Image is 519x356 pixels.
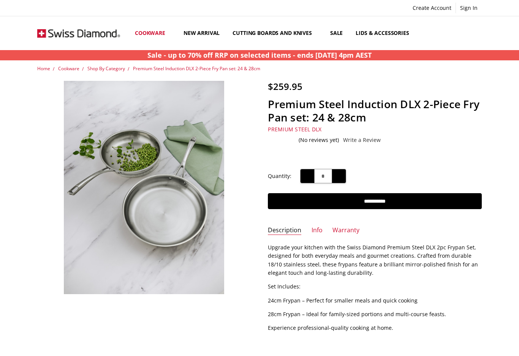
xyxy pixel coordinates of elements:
p: Upgrade your kitchen with the Swiss Diamond Premium Steel DLX 2pc Frypan Set, designed for both e... [268,243,482,277]
p: Set Includes: [268,282,482,291]
a: Top Sellers [421,16,467,50]
img: Premium steel DLX 2pc fry pan set (28 and 24cm) product shot [56,298,57,299]
p: 28cm Frypan – Ideal for family-sized portions and multi-course feasts. [268,310,482,318]
a: New arrival [177,16,226,50]
p: 24cm Frypan – Perfect for smaller meals and quick cooking [268,296,482,305]
span: (No reviews yet) [299,137,339,143]
a: Sign In [456,3,482,13]
a: Create Account [408,3,456,13]
img: Premium steel DLX 2pc fry pan set (28 and 24cm) life style shot [64,81,224,295]
a: Premium steel DLX 2pc fry pan set (28 and 24cm) life style shot [37,81,251,295]
a: Lids & Accessories [349,16,421,50]
a: Cookware [58,65,79,72]
a: Shop By Category [87,65,125,72]
a: Sale [324,16,349,50]
a: Cutting boards and knives [226,16,324,50]
a: Description [268,226,301,235]
a: Write a Review [343,137,381,143]
h1: Premium Steel Induction DLX 2-Piece Fry Pan set: 24 & 28cm [268,98,482,124]
img: Premium steel DLX 2pc fry pan set half gift box packaging [58,298,59,299]
label: Quantity: [268,172,291,180]
a: Cookware [128,16,177,50]
img: Free Shipping On Every Order [37,17,120,50]
a: Info [312,226,323,235]
a: Warranty [332,226,359,235]
a: Premium Steel DLX [268,126,321,133]
p: Experience professional-quality cooking at home. [268,324,482,332]
span: $259.95 [268,80,302,93]
strong: Sale - up to 70% off RRP on selected items - ends [DATE] 4pm AEST [147,50,372,60]
a: Premium Steel Induction DLX 2-Piece Fry Pan set: 24 & 28cm [133,65,260,72]
a: Home [37,65,50,72]
img: Premium steel DLX 2pc fry pan set (28 and 24cm) life style shot with steak and broccoli [60,298,61,299]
